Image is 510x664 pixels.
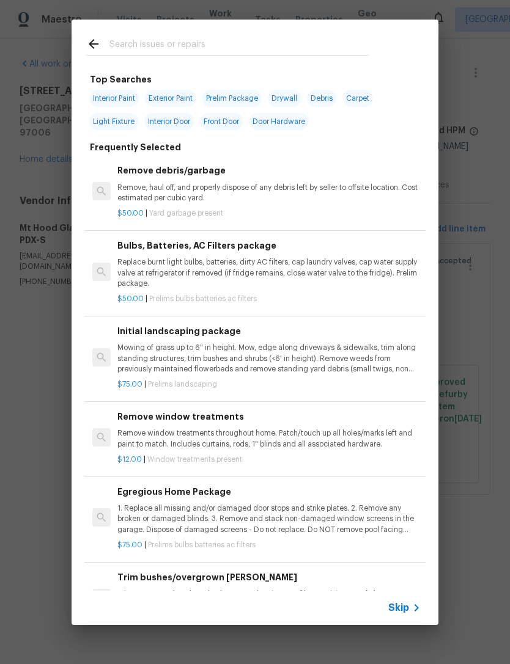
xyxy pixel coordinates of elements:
span: Prelims bulbs batteries ac filters [148,541,256,549]
span: Drywall [268,90,301,107]
span: Interior Door [144,113,194,130]
span: Carpet [342,90,373,107]
p: Replace burnt light bulbs, batteries, dirty AC filters, cap laundry valves, cap water supply valv... [117,257,421,288]
h6: Remove window treatments [117,410,421,423]
input: Search issues or repairs [109,37,369,55]
span: Debris [307,90,336,107]
h6: Egregious Home Package [117,485,421,498]
span: $50.00 [117,210,144,217]
span: $12.00 [117,456,142,463]
p: Remove, haul off, and properly dispose of any debris left by seller to offsite location. Cost est... [117,183,421,203]
span: $75.00 [117,541,142,549]
span: Prelim Package [202,90,262,107]
p: Remove window treatments throughout home. Patch/touch up all holes/marks left and paint to match.... [117,428,421,449]
h6: Trim bushes/overgrown [PERSON_NAME] [117,571,421,584]
h6: Top Searches [90,73,152,86]
span: Skip [388,602,409,614]
h6: Initial landscaping package [117,324,421,338]
p: Trim overgrown hegdes & bushes around perimeter of home giving 12" of clearance. Properly dispose... [117,589,421,610]
h6: Frequently Selected [90,140,181,154]
p: | [117,208,421,219]
span: Light Fixture [89,113,138,130]
p: | [117,294,421,304]
span: Prelims landscaping [148,381,217,388]
span: Window treatments present [147,456,242,463]
p: | [117,454,421,465]
span: $50.00 [117,295,144,302]
span: Exterior Paint [145,90,196,107]
p: | [117,540,421,550]
p: | [117,379,421,390]
h6: Bulbs, Batteries, AC Filters package [117,239,421,252]
span: Interior Paint [89,90,139,107]
p: 1. Replace all missing and/or damaged door stops and strike plates. 2. Remove any broken or damag... [117,503,421,534]
span: Yard garbage present [149,210,223,217]
span: Door Hardware [249,113,309,130]
h6: Remove debris/garbage [117,164,421,177]
span: Prelims bulbs batteries ac filters [149,295,257,302]
p: Mowing of grass up to 6" in height. Mow, edge along driveways & sidewalks, trim along standing st... [117,343,421,374]
span: Front Door [200,113,243,130]
span: $75.00 [117,381,142,388]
